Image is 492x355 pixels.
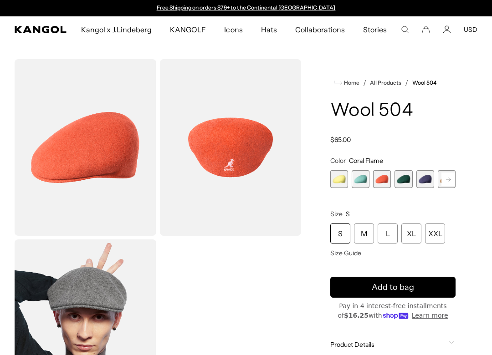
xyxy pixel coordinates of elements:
[330,77,456,88] nav: breadcrumbs
[370,80,401,86] a: All Products
[330,157,346,165] span: Color
[261,16,277,43] span: Hats
[401,77,408,88] li: /
[81,16,152,43] span: Kangol x J.Lindeberg
[378,223,398,243] div: L
[252,16,286,43] a: Hats
[352,170,369,188] label: Aquatic
[152,5,340,12] div: Announcement
[359,77,366,88] li: /
[330,101,456,121] h1: Wool 504
[401,223,421,243] div: XL
[425,223,445,243] div: XXL
[438,170,456,188] label: Rustic Caramel
[349,157,383,165] span: Coral Flame
[395,170,412,188] div: 4 of 21
[152,5,340,12] slideshow-component: Announcement bar
[330,249,361,257] span: Size Guide
[330,170,348,188] label: Butter Chiffon
[373,170,391,188] div: 3 of 21
[443,25,451,34] a: Account
[330,170,348,188] div: 1 of 21
[152,5,340,12] div: 1 of 2
[160,59,302,236] img: color-coral-flame
[330,136,351,144] span: $65.00
[354,223,374,243] div: M
[72,16,161,43] a: Kangol x J.Lindeberg
[161,16,215,43] a: KANGOLF
[330,223,350,243] div: S
[416,170,434,188] div: 5 of 21
[422,25,430,34] button: Cart
[412,80,436,86] a: Wool 504
[395,170,412,188] label: Deep Emerald
[295,16,345,43] span: Collaborations
[15,26,67,33] a: Kangol
[373,170,391,188] label: Coral Flame
[372,281,414,294] span: Add to bag
[352,170,369,188] div: 2 of 21
[157,4,336,11] a: Free Shipping on orders $79+ to the Continental [GEOGRAPHIC_DATA]
[286,16,354,43] a: Collaborations
[464,25,477,34] button: USD
[170,16,206,43] span: KANGOLF
[215,16,251,43] a: Icons
[346,210,350,218] span: S
[224,16,242,43] span: Icons
[330,210,343,218] span: Size
[363,16,387,43] span: Stories
[416,170,434,188] label: Hazy Indigo
[334,79,359,87] a: Home
[401,25,409,34] summary: Search here
[15,59,156,236] img: color-coral-flame
[354,16,396,43] a: Stories
[438,170,456,188] div: 6 of 21
[330,277,456,298] button: Add to bag
[342,80,359,86] span: Home
[330,340,445,349] span: Product Details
